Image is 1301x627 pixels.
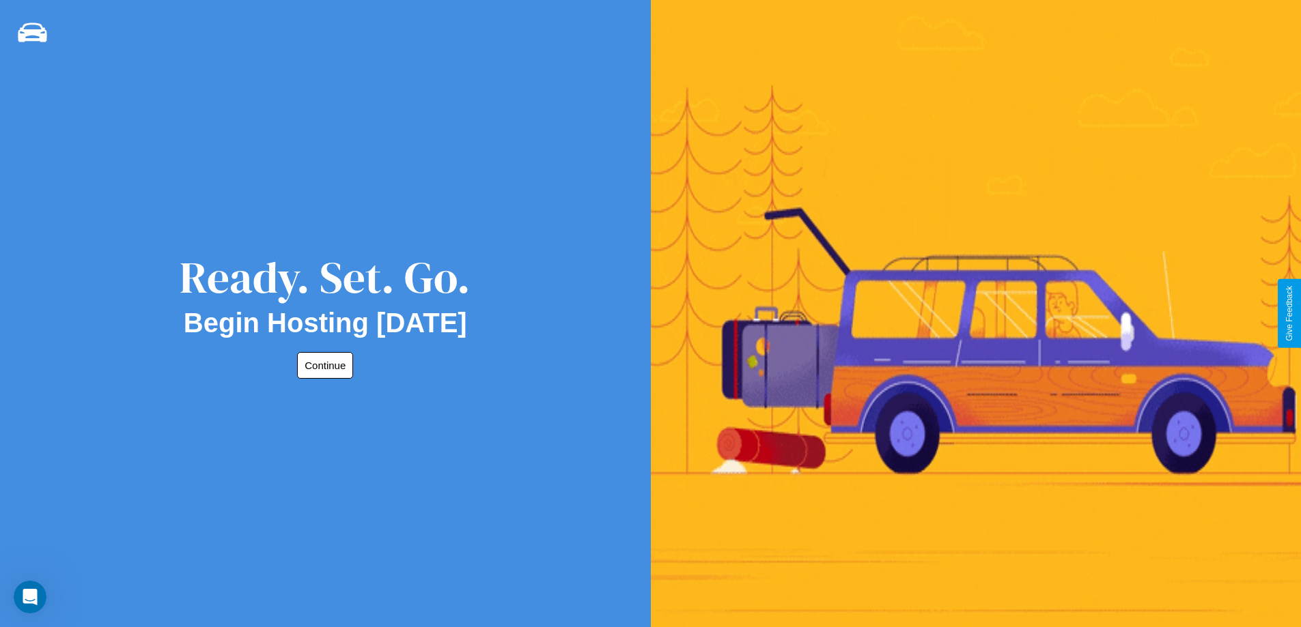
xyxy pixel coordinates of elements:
div: Ready. Set. Go. [180,247,471,308]
div: Give Feedback [1285,286,1294,341]
h2: Begin Hosting [DATE] [184,308,467,338]
button: Continue [297,352,353,379]
iframe: Intercom live chat [14,581,46,613]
